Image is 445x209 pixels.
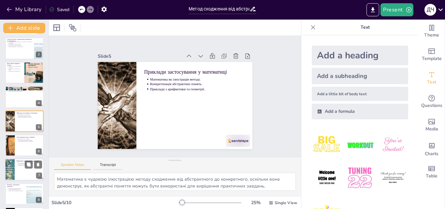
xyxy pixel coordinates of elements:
[49,7,69,13] div: Saved
[424,4,436,16] div: Д Ч
[419,67,445,90] div: Add text boxes
[378,130,408,160] img: 3.jpeg
[5,86,44,108] div: 4
[7,87,42,89] p: Етапи методу у пізнанні
[5,111,44,132] div: 5
[378,163,408,193] img: 6.jpeg
[419,20,445,43] div: Change the overall theme
[8,41,32,43] p: Метод сходження від абстрактного до конкретного є важливим для пізнання.
[5,183,44,205] div: 8
[51,200,179,206] div: Slide 5 / 10
[54,163,91,170] button: Speaker Notes
[18,114,42,115] p: Математика як ілюстрація методу.
[312,87,408,101] div: Add a little bit of body text
[419,43,445,67] div: Add ready made slides
[17,136,42,138] p: Застосування методу у навчанні
[7,63,22,66] p: Філософське підґрунтя методу
[8,46,32,47] p: Конкретизація знань у реальному житті.
[189,4,250,14] input: Insert title
[312,68,408,84] div: Add a subheading
[8,189,24,190] p: Осмислення принципів правил.
[5,37,44,59] div: 2
[8,90,42,91] p: Абстрагування від другорядних властивостей.
[36,52,42,57] div: 2
[18,116,42,118] p: Приклади з арифметики та геометрії.
[345,130,375,160] img: 2.jpeg
[8,190,24,191] p: Активні учасники навчального процесу.
[18,141,42,142] p: Структуроване викладання та приклади.
[7,184,24,187] p: Розвиток теоретичного мислення
[366,3,379,16] button: Export to PowerPoint
[422,55,442,62] span: Template
[5,62,44,83] div: 3
[8,43,32,45] p: Метод формує логічне мислення.
[312,130,342,160] img: 1.jpeg
[8,70,22,72] p: Знання постійно розвиваються.
[3,23,45,33] button: Add slide
[8,89,42,90] p: Три основних етапи методу.
[36,124,42,130] div: 5
[69,24,77,32] span: Position
[17,160,42,162] p: Формування навичок розв'язання задач
[36,173,42,179] div: 7
[25,161,33,169] button: Duplicate Slide
[5,135,44,156] div: 6
[36,76,42,82] div: 3
[18,164,42,165] p: Застосування загальних алгоритмів.
[248,200,264,206] div: 25 %
[18,138,42,140] p: Важливість методу у навчанні.
[18,162,42,164] p: Формування навичок розв'язання задач.
[34,161,42,169] button: Delete Slide
[425,126,438,133] span: Media
[36,100,42,106] div: 4
[419,160,445,184] div: Add a table
[419,137,445,160] div: Add charts and graphs
[93,163,122,170] button: Transcript
[312,46,408,65] div: Add a heading
[158,71,242,123] p: Конкретизація абстрактних понять.
[419,90,445,113] div: Get real-time input from your audience
[275,200,297,205] span: Single View
[318,20,412,35] p: Text
[419,113,445,137] div: Add images, graphics, shapes or video
[312,163,342,193] img: 4.jpeg
[36,148,42,154] div: 6
[18,165,42,166] p: Закріплення знань через приклади.
[54,173,296,191] textarea: Математика є чудовою ілюстрацією методу сходження від абстрактного до конкретного, оскільки вона ...
[17,112,42,114] p: Приклади застосування у математиці
[5,159,44,181] div: 7
[36,197,42,203] div: 8
[8,188,24,189] p: Розвиток теоретичного мислення.
[421,102,442,109] span: Questions
[8,68,22,70] p: Конкретне як частина системи понять.
[156,75,240,127] p: Приклади з арифметики та геометрії.
[8,91,42,92] p: Конкретизація теоретичних моделей.
[426,172,438,180] span: Table
[345,163,375,193] img: 5.jpeg
[424,32,439,39] span: Theme
[8,66,22,68] p: Метод базується на діалектичній філософії.
[159,56,249,113] p: Приклади застосування у математиці
[126,20,202,68] div: Slide 5
[427,79,436,86] span: Text
[380,3,413,16] button: Present
[161,67,245,118] p: Математика як ілюстрація методу.
[7,38,32,42] p: Сутність методу сходження від абстрактного до конкретного
[18,115,42,117] p: Конкретизація абстрактних понять.
[18,140,42,141] p: Формування математичного мислення.
[425,150,438,157] span: Charts
[5,4,44,15] button: My Library
[312,104,408,119] div: Add a formula
[8,45,32,46] p: Переходить від теорії до практики.
[51,22,62,33] div: Layout
[424,3,436,16] button: Д Ч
